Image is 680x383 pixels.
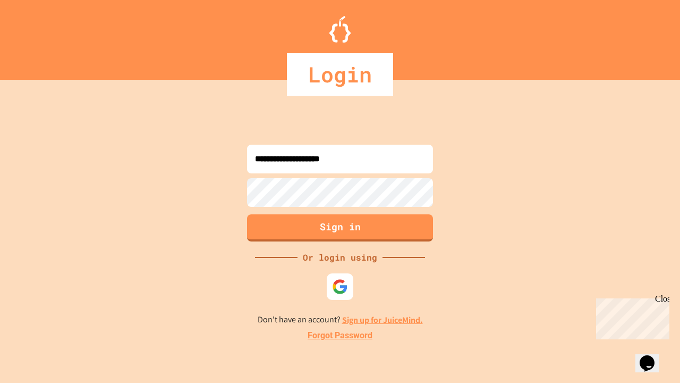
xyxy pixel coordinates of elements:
iframe: chat widget [635,340,669,372]
a: Forgot Password [308,329,372,342]
button: Sign in [247,214,433,242]
a: Sign up for JuiceMind. [342,314,423,326]
img: google-icon.svg [332,279,348,295]
div: Login [287,53,393,96]
div: Or login using [297,251,382,264]
iframe: chat widget [592,294,669,339]
p: Don't have an account? [258,313,423,327]
div: Chat with us now!Close [4,4,73,68]
img: Logo.svg [329,16,351,43]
